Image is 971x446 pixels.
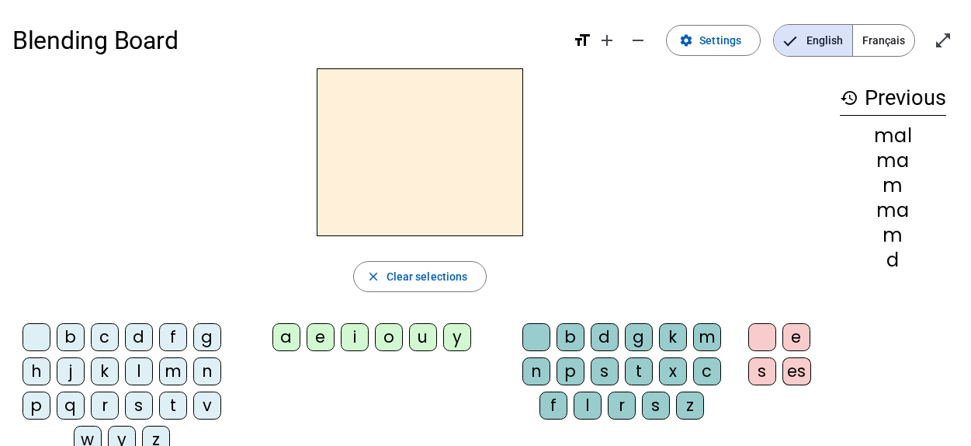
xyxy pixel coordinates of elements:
div: r [91,392,119,420]
mat-icon: close [366,270,380,284]
div: f [539,392,567,420]
div: a [272,323,300,351]
div: p [557,357,584,385]
div: s [748,357,776,385]
div: t [159,392,187,420]
div: g [625,323,653,351]
div: m [159,357,187,385]
button: Decrease font size [622,25,654,56]
div: u [409,323,437,351]
div: b [557,323,584,351]
div: g [193,323,221,351]
div: c [693,357,721,385]
div: h [23,357,50,385]
h1: Blending Board [12,16,560,65]
mat-icon: add [598,31,616,50]
mat-icon: history [840,89,858,107]
mat-button-toggle-group: Language selection [773,24,915,57]
span: Français [853,25,914,56]
div: es [782,357,811,385]
mat-icon: format_size [573,31,591,50]
div: x [659,357,687,385]
div: r [608,392,636,420]
button: Increase font size [591,25,622,56]
div: s [125,392,153,420]
div: m [840,226,946,245]
button: Clear selections [353,261,487,292]
div: s [642,392,670,420]
div: l [574,392,602,420]
div: p [23,392,50,420]
div: d [840,251,946,270]
div: z [676,392,704,420]
div: t [625,357,653,385]
div: c [91,323,119,351]
button: Enter full screen [928,25,959,56]
div: v [193,392,221,420]
span: Settings [699,31,741,50]
mat-icon: settings [679,33,693,47]
button: Settings [666,25,761,56]
div: e [782,323,810,351]
span: Clear selections [387,267,468,286]
div: i [341,323,369,351]
mat-icon: remove [629,31,647,50]
mat-icon: open_in_full [934,31,952,50]
div: e [307,323,335,351]
div: j [57,357,85,385]
div: n [522,357,550,385]
div: m [693,323,721,351]
div: o [375,323,403,351]
div: ma [840,201,946,220]
div: y [443,323,471,351]
div: k [659,323,687,351]
div: mal [840,127,946,145]
div: n [193,357,221,385]
div: k [91,357,119,385]
span: English [774,25,852,56]
div: d [125,323,153,351]
div: ma [840,152,946,170]
div: q [57,392,85,420]
div: m [840,176,946,195]
div: d [591,323,619,351]
div: b [57,323,85,351]
h3: Previous [840,81,946,116]
div: f [159,323,187,351]
div: l [125,357,153,385]
div: s [591,357,619,385]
